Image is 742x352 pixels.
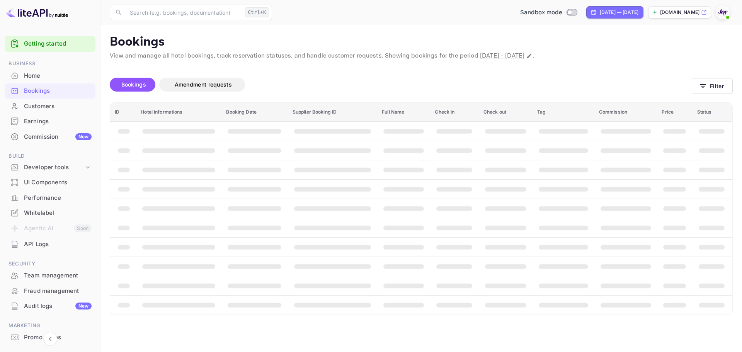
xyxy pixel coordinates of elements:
div: Customers [5,99,95,114]
div: Audit logs [24,302,92,311]
p: [DOMAIN_NAME] [660,9,699,16]
div: Audit logsNew [5,299,95,314]
th: Price [657,103,692,122]
a: Performance [5,190,95,205]
div: Getting started [5,36,95,52]
div: Team management [5,268,95,283]
span: [DATE] - [DATE] [480,52,524,60]
span: Amendment requests [175,81,232,88]
div: Whitelabel [5,206,95,221]
div: UI Components [5,175,95,190]
span: Business [5,60,95,68]
th: Full Name [377,103,430,122]
img: With Joy [716,6,729,19]
div: Earnings [24,117,92,126]
a: Team management [5,268,95,282]
a: UI Components [5,175,95,189]
span: Bookings [121,81,146,88]
span: Sandbox mode [520,8,562,17]
input: Search (e.g. bookings, documentation) [125,5,242,20]
a: CommissionNew [5,129,95,144]
a: API Logs [5,237,95,251]
span: Marketing [5,321,95,330]
a: Whitelabel [5,206,95,220]
div: API Logs [5,237,95,252]
div: Ctrl+K [245,7,269,17]
div: Earnings [5,114,95,129]
div: Whitelabel [24,209,92,218]
th: Hotel informations [136,103,221,122]
div: Switch to Production mode [517,8,580,17]
div: Developer tools [24,163,84,172]
th: ID [110,103,136,122]
div: UI Components [24,178,92,187]
div: Performance [5,190,95,206]
a: Home [5,68,95,83]
table: booking table [110,103,732,315]
p: Bookings [110,34,733,50]
a: Fraud management [5,284,95,298]
a: Audit logsNew [5,299,95,313]
span: Build [5,152,95,160]
th: Check out [479,103,533,122]
th: Check in [430,103,478,122]
a: Customers [5,99,95,113]
div: Bookings [24,87,92,95]
button: Collapse navigation [43,332,57,346]
div: Team management [24,271,92,280]
a: Promo codes [5,330,95,344]
div: Fraud management [24,287,92,296]
th: Commission [594,103,657,122]
th: Status [693,103,732,122]
div: New [75,133,92,140]
a: Bookings [5,83,95,98]
div: New [75,303,92,309]
div: API Logs [24,240,92,249]
img: LiteAPI logo [6,6,68,19]
button: Change date range [525,52,533,60]
div: Developer tools [5,161,95,174]
div: Home [24,71,92,80]
button: Filter [692,78,733,94]
div: Fraud management [5,284,95,299]
div: Bookings [5,83,95,99]
th: Tag [533,103,594,122]
th: Supplier Booking ID [288,103,377,122]
div: Customers [24,102,92,111]
div: Promo codes [24,333,92,342]
span: Security [5,260,95,268]
a: Getting started [24,39,92,48]
th: Booking Date [221,103,288,122]
div: Promo codes [5,330,95,345]
p: View and manage all hotel bookings, track reservation statuses, and handle customer requests. Sho... [110,51,733,61]
div: Performance [24,194,92,202]
div: Commission [24,133,92,141]
div: account-settings tabs [110,78,692,92]
a: Earnings [5,114,95,128]
div: [DATE] — [DATE] [600,9,638,16]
